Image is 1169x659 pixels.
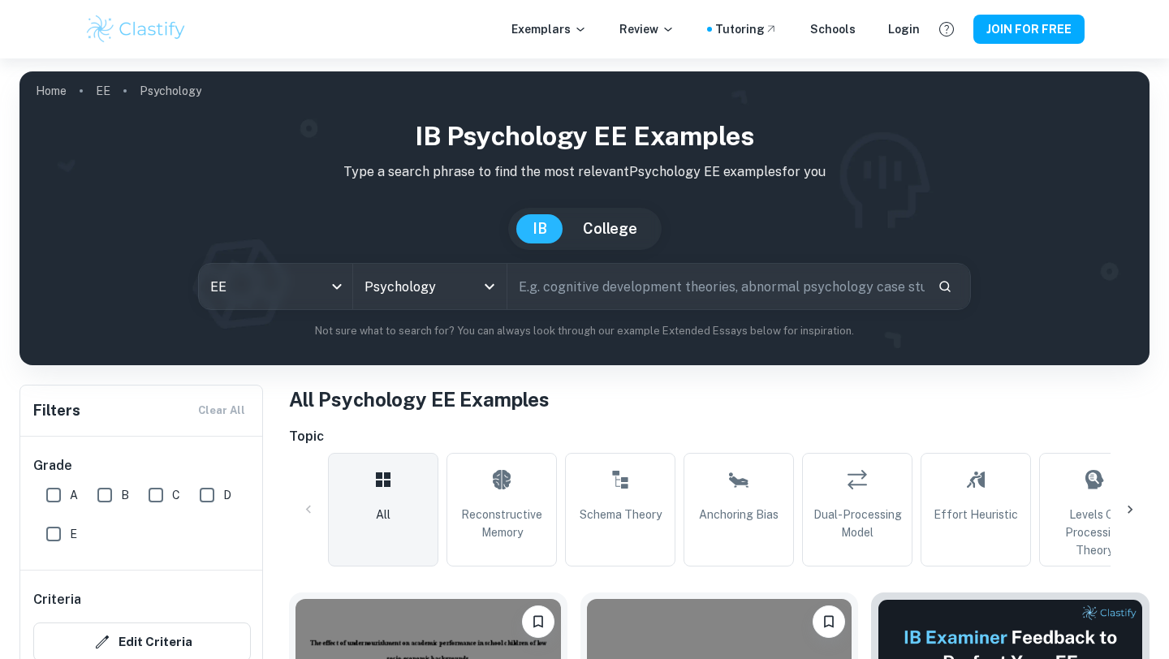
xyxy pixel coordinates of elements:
h6: Topic [289,427,1150,446]
h1: All Psychology EE Examples [289,385,1150,414]
p: Psychology [140,82,201,100]
span: Anchoring Bias [699,506,779,523]
button: JOIN FOR FREE [973,15,1085,44]
a: Home [36,80,67,102]
a: Schools [810,20,856,38]
span: Effort Heuristic [934,506,1018,523]
img: Clastify logo [84,13,188,45]
div: EE [199,264,352,309]
button: College [567,214,654,243]
img: profile cover [19,71,1150,365]
button: Search [931,273,959,300]
span: Dual-Processing Model [809,506,905,541]
span: C [172,486,180,504]
button: Help and Feedback [933,15,960,43]
button: Open [478,275,501,298]
input: E.g. cognitive development theories, abnormal psychology case studies, social psychology experime... [507,264,925,309]
p: Review [619,20,675,38]
h6: Filters [33,399,80,422]
a: Tutoring [715,20,778,38]
span: Reconstructive Memory [454,506,550,541]
button: Please log in to bookmark exemplars [813,605,845,638]
span: D [223,486,231,504]
span: E [70,525,77,543]
p: Exemplars [511,20,587,38]
span: All [376,506,390,523]
span: Levels of Processing Theory [1046,506,1142,559]
a: EE [96,80,110,102]
span: A [70,486,78,504]
span: B [121,486,129,504]
span: Schema Theory [580,506,662,523]
h1: IB Psychology EE examples [32,117,1137,156]
a: Login [888,20,920,38]
h6: Grade [33,456,251,476]
p: Not sure what to search for? You can always look through our example Extended Essays below for in... [32,323,1137,339]
h6: Criteria [33,590,81,609]
p: Type a search phrase to find the most relevant Psychology EE examples for you [32,162,1137,182]
button: IB [516,214,563,243]
button: Please log in to bookmark exemplars [522,605,554,638]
